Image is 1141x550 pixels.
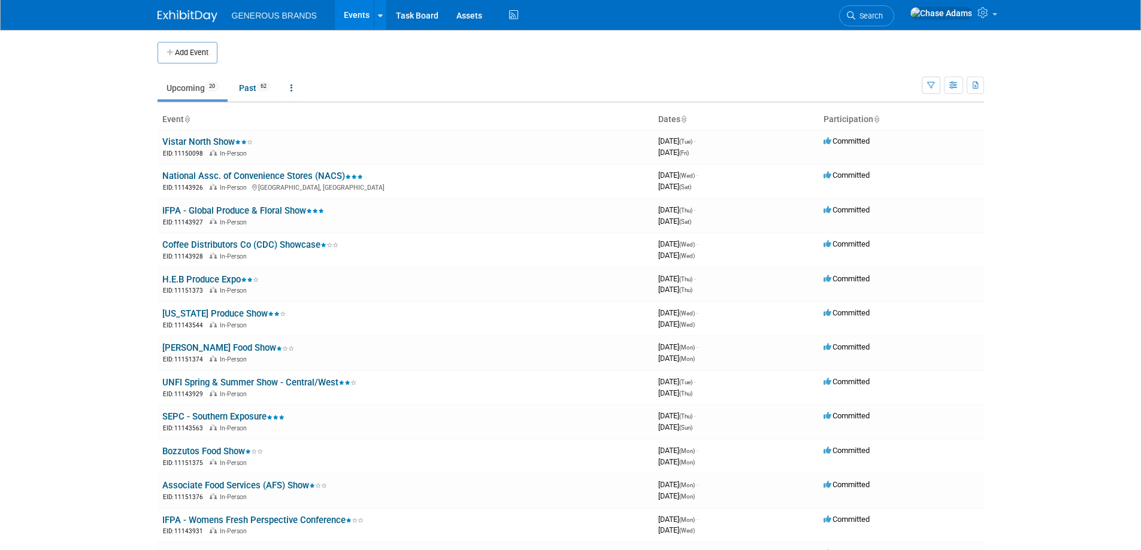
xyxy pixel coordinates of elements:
img: In-Person Event [210,150,217,156]
a: Coffee Distributors Co (CDC) Showcase [162,239,338,250]
span: [DATE] [658,251,695,260]
span: (Thu) [679,413,692,420]
span: EID: 11151376 [163,494,208,500]
span: In-Person [220,527,250,535]
img: In-Person Event [210,527,217,533]
span: EID: 11150098 [163,150,208,157]
span: [DATE] [658,239,698,248]
span: - [697,515,698,524]
span: Committed [824,239,870,248]
span: - [697,308,698,317]
span: (Mon) [679,448,695,454]
img: In-Person Event [210,184,217,190]
a: Bozzutos Food Show [162,446,263,457]
img: In-Person Event [210,321,217,327]
span: - [697,480,698,489]
th: Event [158,110,653,130]
span: (Wed) [679,527,695,534]
span: [DATE] [658,217,691,226]
span: (Thu) [679,390,692,397]
span: [DATE] [658,320,695,329]
span: EID: 11143931 [163,528,208,534]
button: Add Event [158,42,217,63]
span: (Wed) [679,241,695,248]
span: In-Person [220,493,250,501]
span: (Sun) [679,424,692,431]
span: (Mon) [679,459,695,466]
span: Committed [824,342,870,351]
span: [DATE] [658,274,696,283]
a: Past62 [230,77,279,99]
span: [DATE] [658,377,696,386]
span: (Mon) [679,344,695,351]
a: IFPA - Womens Fresh Perspective Conference [162,515,364,525]
span: (Wed) [679,321,695,328]
span: Committed [824,411,870,420]
span: In-Person [220,459,250,467]
span: [DATE] [658,342,698,351]
span: (Wed) [679,310,695,317]
span: - [697,446,698,455]
span: [DATE] [658,491,695,500]
span: Committed [824,205,870,214]
span: EID: 11151373 [163,287,208,294]
span: [DATE] [658,148,689,157]
span: EID: 11151375 [163,460,208,466]
span: Committed [824,136,870,145]
span: (Tue) [679,379,692,385]
span: Committed [824,274,870,283]
span: Committed [824,515,870,524]
span: [DATE] [658,136,696,145]
span: Committed [824,446,870,455]
th: Dates [653,110,819,130]
span: [DATE] [658,525,695,534]
span: In-Person [220,424,250,432]
span: In-Person [220,184,250,192]
span: EID: 11151374 [163,356,208,363]
span: Committed [824,480,870,489]
span: EID: 11143929 [163,391,208,397]
span: In-Person [220,390,250,398]
img: In-Person Event [210,424,217,430]
span: [DATE] [658,388,692,397]
span: - [697,171,698,180]
span: [DATE] [658,515,698,524]
span: In-Person [220,150,250,157]
span: [DATE] [658,411,696,420]
span: (Thu) [679,276,692,282]
a: [US_STATE] Produce Show [162,308,286,319]
span: [DATE] [658,171,698,180]
span: In-Person [220,253,250,260]
a: H.E.B Produce Expo [162,274,259,285]
img: In-Person Event [210,459,217,465]
img: In-Person Event [210,218,217,224]
span: (Sat) [679,218,691,225]
span: [DATE] [658,480,698,489]
span: [DATE] [658,182,691,191]
span: 62 [257,82,270,91]
a: IFPA - Global Produce & Floral Show [162,205,324,216]
span: GENEROUS BRANDS [232,11,317,20]
span: (Tue) [679,138,692,145]
div: [GEOGRAPHIC_DATA], [GEOGRAPHIC_DATA] [162,182,649,192]
span: EID: 11143928 [163,253,208,260]
span: (Fri) [679,150,689,156]
a: UNFI Spring & Summer Show - Central/West [162,377,356,388]
span: (Sat) [679,184,691,190]
span: (Wed) [679,253,695,259]
span: - [694,377,696,386]
span: Search [855,11,883,20]
span: - [694,411,696,420]
a: SEPC - Southern Exposure [162,411,285,422]
span: [DATE] [658,457,695,466]
a: Vistar North Show [162,136,253,147]
a: Upcoming20 [158,77,228,99]
span: Committed [824,308,870,317]
span: (Thu) [679,287,692,293]
span: (Mon) [679,355,695,362]
img: ExhibitDay [158,10,217,22]
a: [PERSON_NAME] Food Show [162,342,294,353]
a: Search [839,5,894,26]
span: [DATE] [658,285,692,294]
a: National Assc. of Convenience Stores (NACS) [162,171,363,181]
